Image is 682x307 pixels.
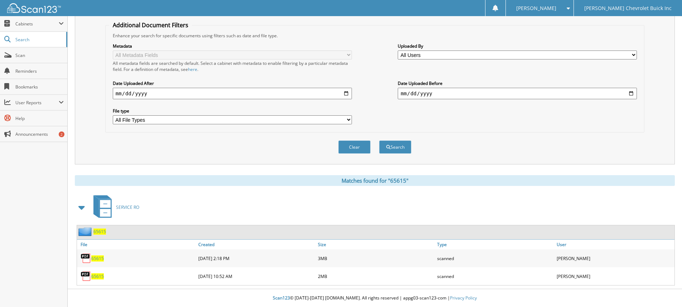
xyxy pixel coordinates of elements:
a: Created [197,240,316,249]
div: [DATE] 2:18 PM [197,251,316,265]
div: All metadata fields are searched by default. Select a cabinet with metadata to enable filtering b... [113,60,352,72]
span: Scan [15,52,64,58]
label: Date Uploaded Before [398,80,637,86]
div: scanned [435,251,555,265]
input: end [398,88,637,99]
span: User Reports [15,100,59,106]
a: 65615 [93,229,106,235]
label: File type [113,108,352,114]
img: scan123-logo-white.svg [7,3,61,13]
a: File [77,240,197,249]
div: Enhance your search for specific documents using filters such as date and file type. [109,33,640,39]
span: Search [15,37,63,43]
a: Size [316,240,436,249]
div: 2MB [316,269,436,283]
span: [PERSON_NAME] [516,6,556,10]
img: PDF.png [81,271,91,282]
a: here [188,66,197,72]
label: Uploaded By [398,43,637,49]
div: [DATE] 10:52 AM [197,269,316,283]
span: Cabinets [15,21,59,27]
button: Clear [338,140,371,154]
span: Bookmarks [15,84,64,90]
a: 65615 [91,255,104,262]
img: folder2.png [78,227,93,236]
iframe: Chat Widget [646,273,682,307]
img: PDF.png [81,253,91,264]
div: © [DATE]-[DATE] [DOMAIN_NAME]. All rights reserved | appg03-scan123-com | [68,289,682,307]
div: 2 [59,131,64,137]
label: Metadata [113,43,352,49]
span: Reminders [15,68,64,74]
button: Search [379,140,411,154]
a: User [555,240,674,249]
span: [PERSON_NAME] Chevrolet Buick Inc [584,6,672,10]
legend: Additional Document Filters [109,21,192,29]
div: Matches found for "65615" [75,175,675,186]
a: Privacy Policy [450,295,477,301]
a: SERVICE RO [89,193,139,221]
div: [PERSON_NAME] [555,269,674,283]
a: 65615 [91,273,104,279]
span: Scan123 [273,295,290,301]
div: 3MB [316,251,436,265]
span: Announcements [15,131,64,137]
span: SERVICE RO [116,204,139,210]
div: scanned [435,269,555,283]
div: [PERSON_NAME] [555,251,674,265]
a: Type [435,240,555,249]
span: Help [15,115,64,121]
input: start [113,88,352,99]
label: Date Uploaded After [113,80,352,86]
